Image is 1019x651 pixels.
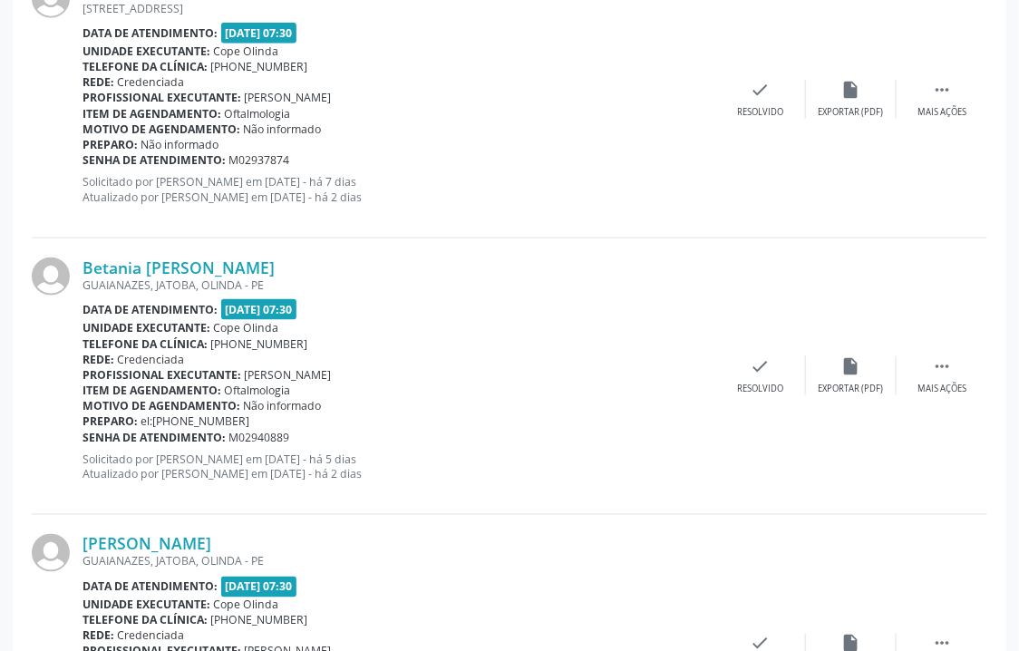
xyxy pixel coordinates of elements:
[82,554,715,569] div: GUAIANAZES, JATOBA, OLINDA - PE
[751,80,771,100] i: check
[214,598,279,613] span: Cope Olinda
[82,413,138,429] b: Preparo:
[82,174,715,205] p: Solicitado por [PERSON_NAME] em [DATE] - há 7 dias Atualizado por [PERSON_NAME] em [DATE] - há 2 ...
[225,383,291,398] span: Oftalmologia
[82,534,211,554] a: [PERSON_NAME]
[819,106,884,119] div: Exportar (PDF)
[211,59,308,74] span: [PHONE_NUMBER]
[82,44,210,59] b: Unidade executante:
[211,336,308,352] span: [PHONE_NUMBER]
[82,430,226,445] b: Senha de atendimento:
[214,320,279,335] span: Cope Olinda
[82,121,240,137] b: Motivo de agendamento:
[214,44,279,59] span: Cope Olinda
[917,106,966,119] div: Mais ações
[82,452,715,482] p: Solicitado por [PERSON_NAME] em [DATE] - há 5 dias Atualizado por [PERSON_NAME] em [DATE] - há 2 ...
[82,613,208,628] b: Telefone da clínica:
[141,137,219,152] span: Não informado
[221,23,297,44] span: [DATE] 07:30
[82,579,218,595] b: Data de atendimento:
[245,367,332,383] span: [PERSON_NAME]
[82,302,218,317] b: Data de atendimento:
[82,320,210,335] b: Unidade executante:
[141,413,250,429] span: el:[PHONE_NUMBER]
[82,90,241,105] b: Profissional executante:
[244,398,322,413] span: Não informado
[841,80,861,100] i: insert_drive_file
[819,383,884,395] div: Exportar (PDF)
[737,383,783,395] div: Resolvido
[82,74,114,90] b: Rede:
[225,106,291,121] span: Oftalmologia
[221,577,297,598] span: [DATE] 07:30
[82,367,241,383] b: Profissional executante:
[82,25,218,41] b: Data de atendimento:
[751,356,771,376] i: check
[82,598,210,613] b: Unidade executante:
[82,137,138,152] b: Preparo:
[211,613,308,628] span: [PHONE_NUMBER]
[229,152,290,168] span: M02937874
[82,152,226,168] b: Senha de atendimento:
[32,534,70,572] img: img
[917,383,966,395] div: Mais ações
[82,257,275,277] a: Betania [PERSON_NAME]
[82,336,208,352] b: Telefone da clínica:
[82,1,715,16] div: [STREET_ADDRESS]
[82,383,221,398] b: Item de agendamento:
[737,106,783,119] div: Resolvido
[82,59,208,74] b: Telefone da clínica:
[82,398,240,413] b: Motivo de agendamento:
[244,121,322,137] span: Não informado
[32,257,70,296] img: img
[932,356,952,376] i: 
[82,277,715,293] div: GUAIANAZES, JATOBA, OLINDA - PE
[245,90,332,105] span: [PERSON_NAME]
[229,430,290,445] span: M02940889
[221,299,297,320] span: [DATE] 07:30
[118,352,185,367] span: Credenciada
[932,80,952,100] i: 
[118,628,185,644] span: Credenciada
[82,106,221,121] b: Item de agendamento:
[118,74,185,90] span: Credenciada
[82,628,114,644] b: Rede:
[82,352,114,367] b: Rede:
[841,356,861,376] i: insert_drive_file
